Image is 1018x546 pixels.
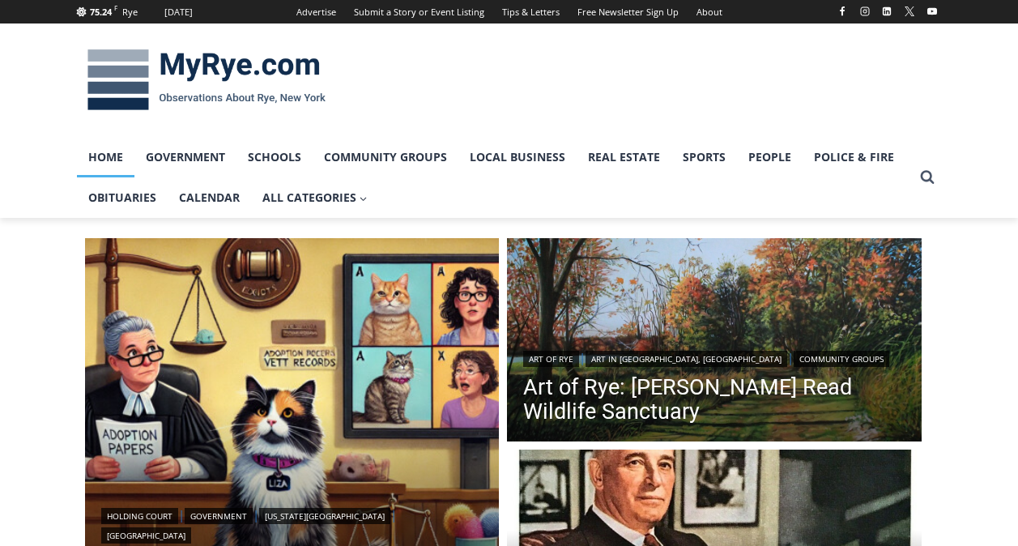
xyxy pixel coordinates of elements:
a: Local Business [458,137,577,177]
img: (PHOTO: Edith G. Read Wildlife Sanctuary (Acrylic 12x24). Trail along Playland Lake. By Elizabeth... [507,238,922,446]
a: Community Groups [313,137,458,177]
a: Community Groups [794,351,889,367]
a: Art of Rye [523,351,579,367]
a: [US_STATE][GEOGRAPHIC_DATA] [259,508,390,524]
button: View Search Form [913,163,942,192]
a: Home [77,137,134,177]
nav: Primary Navigation [77,137,913,219]
a: Facebook [833,2,852,21]
a: Holding Court [101,508,178,524]
a: All Categories [251,177,379,218]
a: Government [185,508,253,524]
div: [DATE] [164,5,193,19]
a: X [900,2,919,21]
a: YouTube [922,2,942,21]
a: [GEOGRAPHIC_DATA] [101,527,191,544]
img: MyRye.com [77,38,336,122]
div: | | | [101,505,483,544]
a: Instagram [855,2,875,21]
a: Art in [GEOGRAPHIC_DATA], [GEOGRAPHIC_DATA] [586,351,787,367]
a: Calendar [168,177,251,218]
span: All Categories [262,189,368,207]
span: F [114,3,117,12]
a: Real Estate [577,137,671,177]
a: Police & Fire [803,137,905,177]
a: Art of Rye: [PERSON_NAME] Read Wildlife Sanctuary [523,375,905,424]
a: Read More Art of Rye: Edith G. Read Wildlife Sanctuary [507,238,922,446]
a: Sports [671,137,737,177]
a: Linkedin [877,2,897,21]
span: 75.24 [90,6,112,18]
a: Obituaries [77,177,168,218]
div: Rye [122,5,138,19]
a: Schools [236,137,313,177]
div: | | [523,348,905,367]
a: Government [134,137,236,177]
a: People [737,137,803,177]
